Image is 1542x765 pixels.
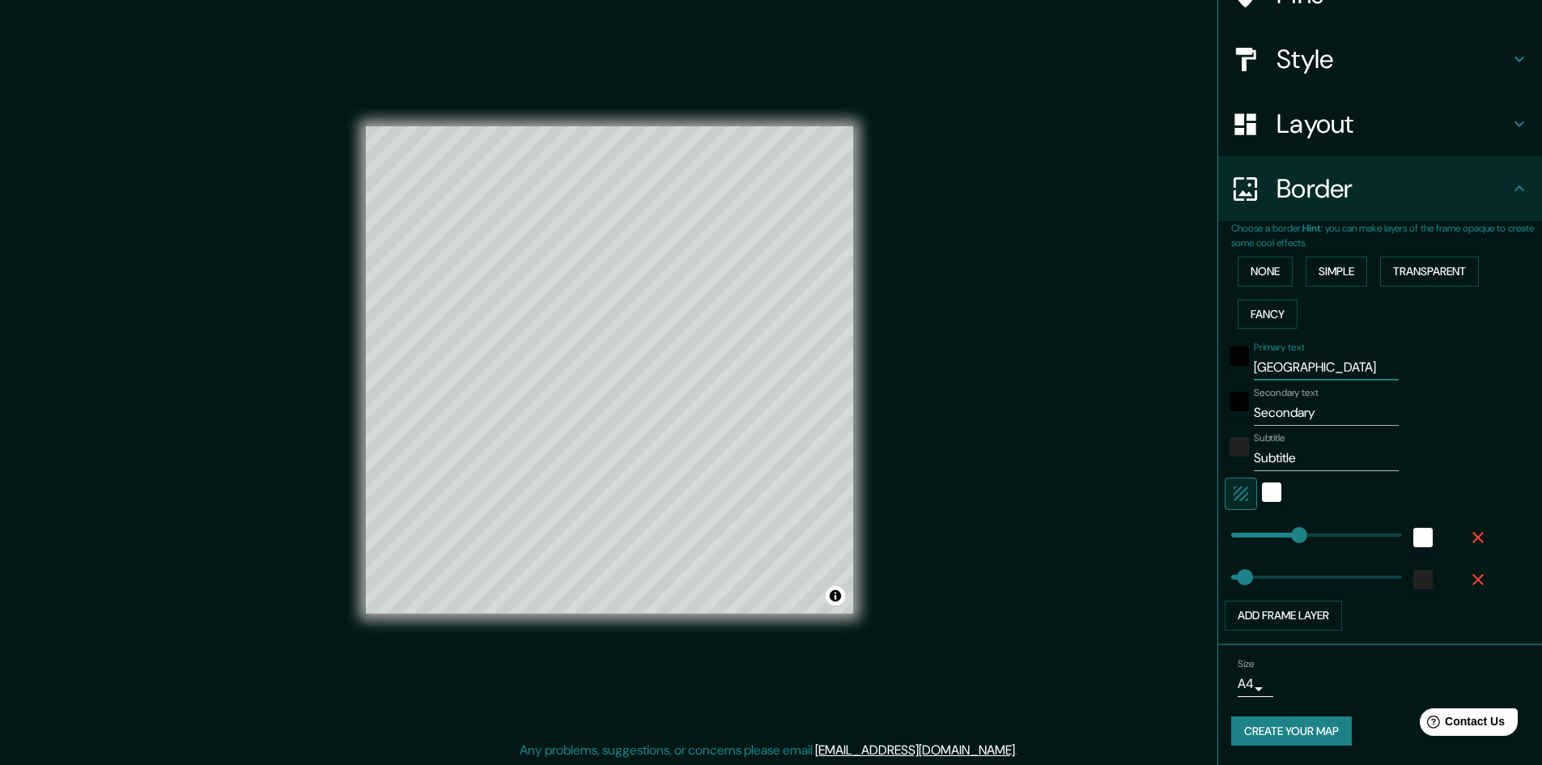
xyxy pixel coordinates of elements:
[1218,91,1542,156] div: Layout
[1262,482,1281,502] button: white
[1238,671,1273,697] div: A4
[826,586,845,606] button: Toggle attribution
[1254,341,1304,355] label: Primary text
[1231,716,1352,746] button: Create your map
[1238,657,1255,670] label: Size
[1238,300,1298,329] button: Fancy
[1230,437,1249,457] button: color-222222
[1413,528,1433,547] button: white
[1254,431,1285,445] label: Subtitle
[1254,386,1319,400] label: Secondary text
[1277,172,1510,205] h4: Border
[1380,257,1479,287] button: Transparent
[1306,257,1367,287] button: Simple
[1218,27,1542,91] div: Style
[1231,221,1542,250] p: Choose a border. : you can make layers of the frame opaque to create some cool effects.
[1020,741,1023,760] div: .
[1017,741,1020,760] div: .
[1277,108,1510,140] h4: Layout
[520,741,1017,760] p: Any problems, suggestions, or concerns please email .
[1230,346,1249,366] button: black
[1398,702,1524,747] iframe: Help widget launcher
[1230,392,1249,411] button: black
[1238,257,1293,287] button: None
[815,742,1015,759] a: [EMAIL_ADDRESS][DOMAIN_NAME]
[1413,570,1433,589] button: color-222222
[1218,156,1542,221] div: Border
[1277,43,1510,75] h4: Style
[1302,222,1321,235] b: Hint
[1225,601,1342,631] button: Add frame layer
